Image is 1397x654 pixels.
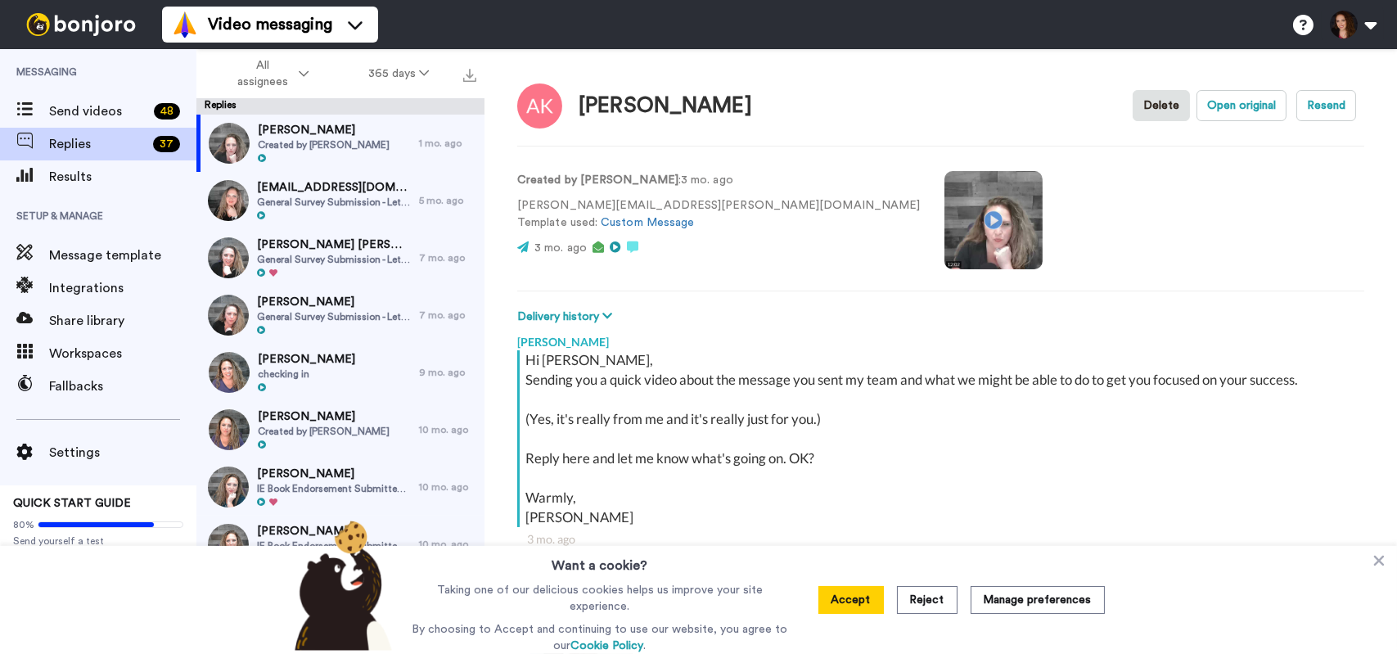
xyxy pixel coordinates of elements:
[49,167,196,187] span: Results
[534,242,587,254] span: 3 mo. ago
[419,251,476,264] div: 7 mo. ago
[49,246,196,265] span: Message template
[208,524,249,565] img: af35aa7f-0218-4d4b-8b44-f9454be11e49-thumb.jpg
[1133,90,1190,121] button: Delete
[257,310,411,323] span: General Survey Submission - Lets Help!
[257,237,411,253] span: [PERSON_NAME] [PERSON_NAME]
[49,134,146,154] span: Replies
[172,11,198,38] img: vm-color.svg
[257,294,411,310] span: [PERSON_NAME]
[517,326,1364,350] div: [PERSON_NAME]
[257,196,411,209] span: General Survey Submission - Lets Help!!
[258,351,355,368] span: [PERSON_NAME]
[897,586,958,614] button: Reject
[154,103,180,120] div: 48
[458,61,481,86] button: Export all results that match these filters now.
[419,366,476,379] div: 9 mo. ago
[49,101,147,121] span: Send videos
[408,621,791,654] p: By choosing to Accept and continuing to use our website, you agree to our .
[257,523,411,539] span: [PERSON_NAME]
[408,582,791,615] p: Taking one of our delicious cookies helps us improve your site experience.
[208,180,249,221] img: 24544e15-8f6d-4047-bd5a-cc9f7085cea6-thumb.jpg
[570,640,643,652] a: Cookie Policy
[13,498,131,509] span: QUICK START GUIDE
[208,13,332,36] span: Video messaging
[49,278,196,298] span: Integrations
[208,467,249,507] img: 5d99dd3d-64f4-4c30-8a67-2f7d24a700a2-thumb.jpg
[196,115,484,172] a: [PERSON_NAME]Created by [PERSON_NAME]1 mo. ago
[208,237,249,278] img: bc9967fe-f9ae-4c4c-a3c8-7cb0f3e9f1e1-thumb.jpg
[13,534,183,548] span: Send yourself a test
[13,518,34,531] span: 80%
[49,311,196,331] span: Share library
[527,531,1354,548] div: 3 mo. ago
[517,83,562,129] img: Image of Alexis Kuhne
[196,98,484,115] div: Replies
[49,443,196,462] span: Settings
[517,308,617,326] button: Delivery history
[196,344,484,401] a: [PERSON_NAME]checking in9 mo. ago
[579,94,752,118] div: [PERSON_NAME]
[517,174,678,186] strong: Created by [PERSON_NAME]
[20,13,142,36] img: bj-logo-header-white.svg
[196,516,484,573] a: [PERSON_NAME]IE Book Endorsement Submitted - Thank them!10 mo. ago
[49,344,196,363] span: Workspaces
[525,350,1360,527] div: Hi [PERSON_NAME], Sending you a quick video about the message you sent my team and what we might ...
[153,136,180,152] div: 37
[419,423,476,436] div: 10 mo. ago
[552,546,647,575] h3: Want a cookie?
[463,69,476,82] img: export.svg
[196,401,484,458] a: [PERSON_NAME]Created by [PERSON_NAME]10 mo. ago
[419,480,476,494] div: 10 mo. ago
[196,286,484,344] a: [PERSON_NAME]General Survey Submission - Lets Help!7 mo. ago
[601,217,694,228] a: Custom Message
[419,194,476,207] div: 5 mo. ago
[196,458,484,516] a: [PERSON_NAME]IE Book Endorsement Submitted - Thank them!10 mo. ago
[258,138,390,151] span: Created by [PERSON_NAME]
[257,466,411,482] span: [PERSON_NAME]
[200,51,339,97] button: All assignees
[196,229,484,286] a: [PERSON_NAME] [PERSON_NAME]General Survey Submission - Lets Help!!7 mo. ago
[1296,90,1356,121] button: Resend
[339,59,459,88] button: 365 days
[419,309,476,322] div: 7 mo. ago
[258,368,355,381] span: checking in
[208,295,249,336] img: f54c9262-52b0-4b8a-a428-e7a9e69a8f6d-thumb.jpg
[257,539,411,553] span: IE Book Endorsement Submitted - Thank them!
[971,586,1105,614] button: Manage preferences
[209,123,250,164] img: 34f06117-a621-49d2-b28f-c0557567208b-thumb.jpg
[257,253,411,266] span: General Survey Submission - Lets Help!!
[419,137,476,150] div: 1 mo. ago
[196,172,484,229] a: [EMAIL_ADDRESS][DOMAIN_NAME]General Survey Submission - Lets Help!!5 mo. ago
[1196,90,1287,121] button: Open original
[258,425,390,438] span: Created by [PERSON_NAME]
[258,122,390,138] span: [PERSON_NAME]
[517,197,920,232] p: [PERSON_NAME][EMAIL_ADDRESS][PERSON_NAME][DOMAIN_NAME] Template used:
[49,377,196,396] span: Fallbacks
[419,538,476,551] div: 10 mo. ago
[257,179,411,196] span: [EMAIL_ADDRESS][DOMAIN_NAME]
[818,586,884,614] button: Accept
[229,57,295,90] span: All assignees
[517,172,920,189] p: : 3 mo. ago
[258,408,390,425] span: [PERSON_NAME]
[280,520,401,651] img: bear-with-cookie.png
[209,352,250,393] img: 644ad360-486e-44a3-8006-c57e4ee4c487-thumb.jpg
[257,482,411,495] span: IE Book Endorsement Submitted - Thank them!
[209,409,250,450] img: 455611c6-435c-469b-aa98-4de0df470803-thumb.jpg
